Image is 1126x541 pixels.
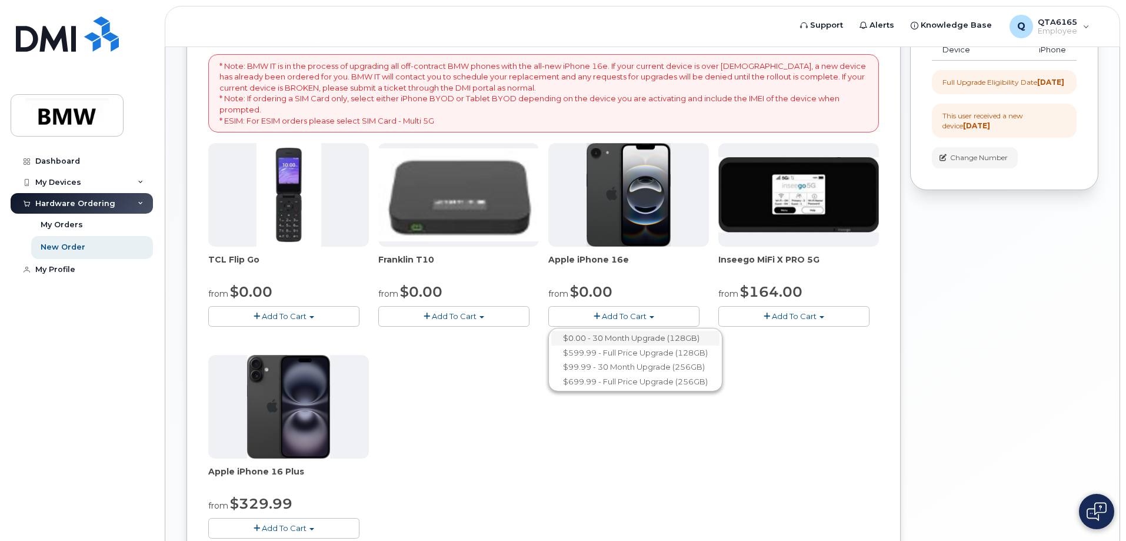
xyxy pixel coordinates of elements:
a: Support [792,14,851,37]
span: Q [1017,19,1025,34]
td: Device [932,39,1000,61]
span: Change Number [950,152,1008,163]
button: Add To Cart [378,306,529,327]
div: TCL Flip Go [208,254,369,277]
img: iphone16e.png [587,143,671,247]
img: TCL_FLIP_MODE.jpg [256,143,321,247]
span: Add To Cart [772,311,817,321]
small: from [208,500,228,511]
span: $0.00 [230,283,272,300]
span: Add To Cart [602,311,647,321]
strong: [DATE] [963,121,990,130]
a: Knowledge Base [902,14,1000,37]
small: from [718,288,738,299]
span: Employee [1038,26,1077,36]
button: Add To Cart [208,306,359,327]
span: Add To Cart [262,523,307,533]
div: Full Upgrade Eligibility Date [942,77,1064,87]
span: Add To Cart [262,311,307,321]
a: $599.99 - Full Price Upgrade (128GB) [551,346,719,360]
button: Change Number [932,147,1018,168]
p: * Note: BMW IT is in the process of upgrading all off-contract BMW phones with the all-new iPhone... [219,61,868,126]
a: $699.99 - Full Price Upgrade (256GB) [551,374,719,389]
img: iphone_16_plus.png [247,355,330,459]
div: Apple iPhone 16 Plus [208,466,369,489]
small: from [208,288,228,299]
div: Franklin T10 [378,254,539,277]
a: Alerts [851,14,902,37]
img: t10.jpg [378,148,539,241]
a: $0.00 - 30 Month Upgrade (128GB) [551,331,719,346]
span: QTA6165 [1038,17,1077,26]
a: $99.99 - 30 Month Upgrade (256GB) [551,360,719,374]
span: $0.00 [400,283,442,300]
span: Alerts [870,19,894,31]
div: This user received a new device [942,111,1066,131]
button: Add To Cart [208,518,359,539]
span: Add To Cart [432,311,477,321]
img: Open chat [1087,502,1107,521]
small: from [548,288,568,299]
span: Knowledge Base [921,19,992,31]
small: from [378,288,398,299]
span: $329.99 [230,495,292,512]
div: QTA6165 [1001,15,1098,38]
button: Add To Cart [548,306,699,327]
span: $164.00 [740,283,802,300]
img: cut_small_inseego_5G.jpg [718,157,879,233]
span: Support [810,19,843,31]
div: Inseego MiFi X PRO 5G [718,254,879,277]
strong: [DATE] [1037,78,1064,87]
td: iPhone [1000,39,1077,61]
button: Add To Cart [718,306,870,327]
span: $0.00 [570,283,612,300]
div: Apple iPhone 16e [548,254,709,277]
